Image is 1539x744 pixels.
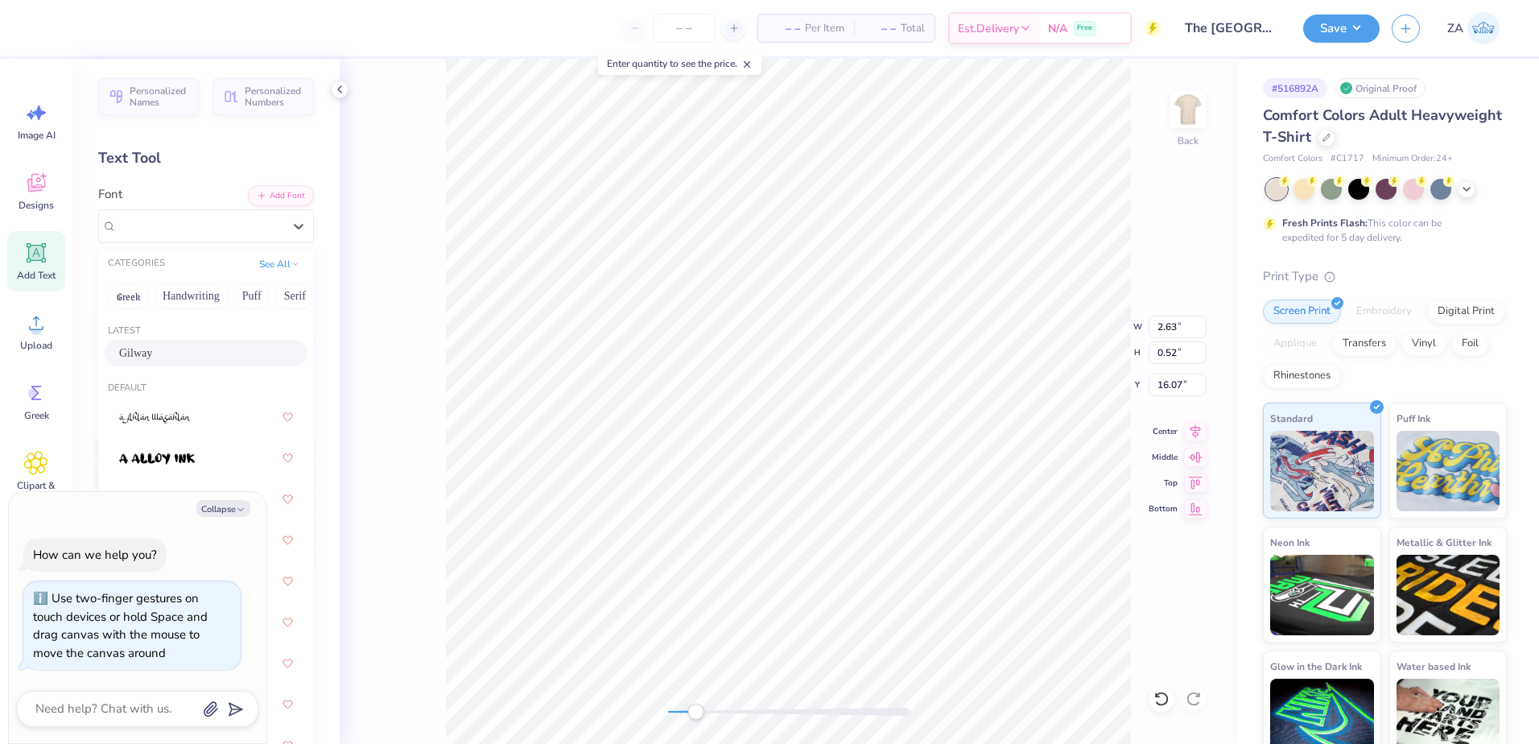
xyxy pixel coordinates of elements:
div: Transfers [1332,332,1397,356]
span: Bottom [1149,502,1178,515]
span: Comfort Colors [1263,152,1322,166]
div: Enter quantity to see the price. [598,52,761,75]
span: Free [1077,23,1092,34]
div: Back [1178,134,1199,148]
span: – – [768,20,800,37]
span: – – [864,20,896,37]
div: Use two-finger gestures on touch devices or hold Space and drag canvas with the mouse to move the... [33,590,208,661]
img: Puff Ink [1397,431,1500,511]
span: ZA [1447,19,1463,38]
img: a Ahlan Wasahlan [119,412,191,424]
span: Upload [20,339,52,352]
span: Middle [1149,451,1178,464]
div: Digital Print [1427,300,1505,324]
div: Foil [1451,332,1489,356]
span: Center [1149,425,1178,438]
div: # 516892A [1263,78,1327,98]
button: Collapse [196,500,250,517]
button: Puff [233,283,270,309]
div: Screen Print [1263,300,1341,324]
span: Est. Delivery [958,20,1019,37]
span: Minimum Order: 24 + [1372,152,1453,166]
button: Add Font [248,185,314,206]
div: Embroidery [1346,300,1422,324]
div: How can we help you? [33,547,157,563]
span: Metallic & Glitter Ink [1397,534,1492,551]
input: Untitled Design [1173,12,1291,44]
span: Neon Ink [1270,534,1310,551]
div: Rhinestones [1263,364,1341,388]
div: Vinyl [1401,332,1446,356]
button: Personalized Names [98,78,199,115]
span: Image AI [18,129,56,142]
div: Original Proof [1335,78,1426,98]
span: Top [1149,477,1178,490]
span: Total [901,20,925,37]
div: Text Tool [98,147,314,169]
a: ZA [1440,12,1507,44]
span: Puff Ink [1397,410,1430,427]
span: # C1717 [1331,152,1364,166]
button: See All [254,256,304,272]
div: Applique [1263,332,1327,356]
strong: Fresh Prints Flash: [1282,217,1368,229]
button: Serif [275,283,315,309]
div: This color can be expedited for 5 day delivery. [1282,216,1480,245]
span: Per Item [805,20,844,37]
span: Glow in the Dark Ink [1270,658,1362,675]
span: Comfort Colors Adult Heavyweight T-Shirt [1263,105,1502,147]
img: Neon Ink [1270,555,1374,635]
div: Latest [98,324,314,338]
button: Personalized Numbers [213,78,314,115]
span: Gilway [119,345,152,362]
span: Designs [19,199,54,212]
span: Standard [1270,410,1313,427]
button: Greek [108,283,149,309]
img: a Alloy Ink [119,453,195,465]
span: Greek [24,409,49,422]
button: Save [1303,14,1380,43]
span: Personalized Names [130,85,189,108]
img: Back [1172,93,1204,126]
span: Water based Ink [1397,658,1471,675]
span: Clipart & logos [10,479,63,505]
span: Personalized Numbers [245,85,304,108]
div: Default [98,382,314,395]
span: Add Text [17,269,56,282]
img: Standard [1270,431,1374,511]
div: Accessibility label [687,704,703,720]
div: CATEGORIES [108,257,165,271]
span: N/A [1048,20,1067,37]
button: Handwriting [154,283,229,309]
label: Font [98,185,122,204]
img: Metallic & Glitter Ink [1397,555,1500,635]
img: Zuriel Alaba [1467,12,1500,44]
input: – – [653,14,716,43]
div: Print Type [1263,267,1507,286]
